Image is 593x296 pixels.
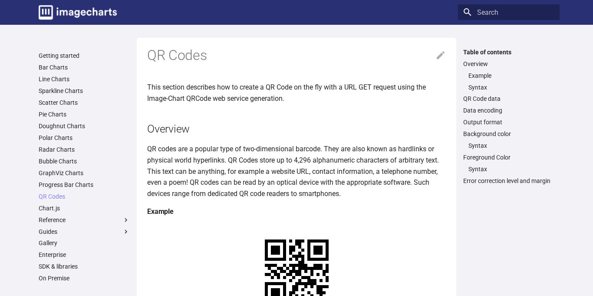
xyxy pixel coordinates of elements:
[147,121,446,136] h2: Overview
[147,82,446,104] p: This section describes how to create a QR Code on the fly with a URL GET request using the Image-...
[39,63,130,71] a: Bar Charts
[39,239,130,247] a: Gallery
[39,228,130,236] label: Guides
[463,165,554,173] nav: Foreground Color
[463,72,554,91] nav: Overview
[463,153,554,161] a: Foreground Color
[39,134,130,142] a: Polar Charts
[39,251,130,259] a: Enterprise
[463,142,554,150] nav: Background color
[39,157,130,165] a: Bubble Charts
[39,87,130,95] a: Sparkline Charts
[39,204,130,212] a: Chart.js
[39,146,130,153] a: Radar Charts
[39,193,130,200] a: QR Codes
[463,60,554,68] a: Overview
[458,48,560,185] nav: Table of contents
[468,142,554,150] a: Syntax
[463,95,554,103] a: QR Code data
[39,5,117,20] img: logo
[39,274,130,282] a: On Premise
[35,2,120,23] a: Image-Charts documentation
[463,177,554,185] a: Error correction level and margin
[147,143,446,199] p: QR codes are a popular type of two-dimensional barcode. They are also known as hardlinks or physi...
[39,263,130,270] a: SDK & libraries
[463,118,554,126] a: Output format
[39,216,130,224] label: Reference
[39,99,130,106] a: Scatter Charts
[463,106,554,114] a: Data encoding
[39,52,130,60] a: Getting started
[147,47,446,65] h1: QR Codes
[458,48,560,56] label: Table of contents
[147,206,446,217] h4: Example
[468,72,554,80] a: Example
[39,122,130,130] a: Doughnut Charts
[468,165,554,173] a: Syntax
[458,4,560,20] input: Search
[463,130,554,138] a: Background color
[468,83,554,91] a: Syntax
[39,110,130,118] a: Pie Charts
[39,169,130,177] a: GraphViz Charts
[39,181,130,189] a: Progress Bar Charts
[39,75,130,83] a: Line Charts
